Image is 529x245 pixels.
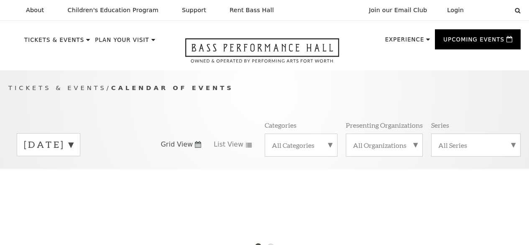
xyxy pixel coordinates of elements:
[8,84,107,91] span: Tickets & Events
[443,37,504,47] p: Upcoming Events
[95,37,149,47] p: Plan Your Visit
[438,141,514,150] label: All Series
[161,140,193,149] span: Grid View
[272,141,331,150] label: All Categories
[8,83,521,93] p: /
[477,6,507,14] select: Select:
[346,121,423,129] p: Presenting Organizations
[431,121,449,129] p: Series
[182,7,206,14] p: Support
[26,7,44,14] p: About
[230,7,274,14] p: Rent Bass Hall
[24,37,84,47] p: Tickets & Events
[385,37,424,47] p: Experience
[353,141,416,150] label: All Organizations
[111,84,234,91] span: Calendar of Events
[265,121,296,129] p: Categories
[24,138,73,151] label: [DATE]
[67,7,158,14] p: Children's Education Program
[214,140,243,149] span: List View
